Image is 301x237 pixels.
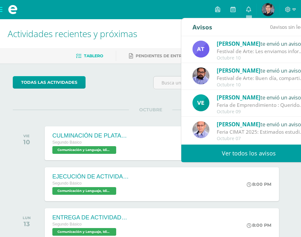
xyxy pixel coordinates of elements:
[52,222,82,226] span: Segundo Básico
[52,173,129,180] div: EJECUCIÓN DE ACTIVIDADES DE PLATAFORMA [PERSON_NAME]
[192,121,209,138] img: 636fc591f85668e7520e122fec75fd4f.png
[76,51,103,61] a: Tablero
[136,53,190,58] span: Pendientes de entrega
[23,134,30,138] div: VIE
[217,67,260,74] span: [PERSON_NAME]
[52,187,116,195] span: Comunicación y Lenguaje, Idioma Español 'C'
[84,53,103,58] span: Tablero
[8,28,137,40] span: Actividades recientes y próximas
[192,18,212,36] div: Avisos
[13,76,86,89] a: todas las Actividades
[217,121,260,128] span: [PERSON_NAME]
[23,216,31,220] div: LUN
[192,67,209,84] img: fe2f5d220dae08f5bb59c8e1ae6aeac3.png
[192,41,209,58] img: e0d417c472ee790ef5578283e3430836.png
[52,140,82,145] span: Segundo Básico
[217,40,260,47] span: [PERSON_NAME]
[154,76,288,89] input: Busca una actividad próxima aquí...
[247,181,271,187] div: 8:00 PM
[192,94,209,111] img: aeabfbe216d4830361551c5f8df01f91.png
[129,51,190,61] a: Pendientes de entrega
[262,3,275,16] img: 8dd2d0fcd01dfc2dc1e88ed167c87bd1.png
[52,146,116,154] span: Comunicación y Lenguaje, Idioma Español 'C'
[23,138,30,146] div: 10
[247,222,271,228] div: 8:00 PM
[270,23,273,30] span: 0
[52,181,82,186] span: Segundo Básico
[52,214,129,221] div: ENTREGA DE ACTIVIDADES DEL LIBRO DE LENGUAJE
[52,228,116,236] span: Comunicación y Lenguaje, Idioma Español 'C'
[129,107,172,113] span: OCTUBRE
[217,94,260,101] span: [PERSON_NAME]
[52,132,129,139] div: CULMINACIÓN DE PLATAFORMA PROGRENTIS
[23,220,31,228] div: 13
